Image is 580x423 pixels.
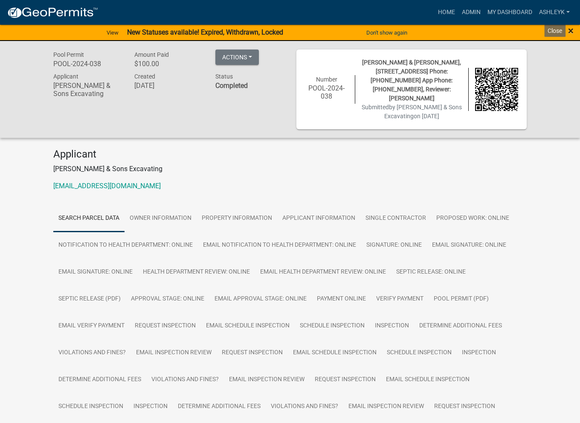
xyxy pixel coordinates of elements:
span: Submitted on [DATE] [362,104,462,120]
a: Request Inspection [310,366,381,394]
a: Violations and fines? [146,366,224,394]
a: Schedule Inspection [295,312,370,340]
h6: $100.00 [134,60,203,68]
strong: Completed [215,82,248,90]
a: AshleyK [536,4,573,20]
a: Notification to Health Department: Online [53,232,198,259]
a: Email Inspection Review [131,339,217,367]
a: Property Information [197,205,277,232]
a: Approval Stage: Online [126,286,209,313]
h6: [DATE] [134,82,203,90]
h4: Applicant [53,148,527,160]
span: Number [316,76,337,83]
span: × [568,25,574,37]
h6: POOL-2024-038 [305,84,348,100]
a: Applicant Information [277,205,360,232]
a: Violations and fines? [53,339,131,367]
a: Payment Online [312,286,371,313]
a: Schedule Inspection [53,393,128,420]
a: Owner Information [125,205,197,232]
strong: New Statuses available! Expired, Withdrawn, Locked [127,28,283,36]
button: Close [568,26,574,36]
a: Request Inspection [217,339,288,367]
a: Signature: Online [361,232,427,259]
span: Amount Paid [134,51,169,58]
span: Status [215,73,233,80]
a: Search Parcel Data [53,205,125,232]
a: My Dashboard [484,4,536,20]
a: Email Inspection Review [343,393,429,420]
a: Inspection [128,393,173,420]
a: Septic Release (PDF) [53,286,126,313]
a: Home [435,4,458,20]
a: Email Signature: Online [53,259,138,286]
a: Proposed Work: Online [431,205,514,232]
a: Email Signature: Online [427,232,511,259]
h6: [PERSON_NAME] & Sons Excavating [53,82,122,98]
a: View [103,26,122,40]
a: Inspection [370,312,414,340]
p: [PERSON_NAME] & Sons Excavating [53,164,527,174]
img: QR code [475,68,519,111]
a: Email Schedule Inspection [201,312,295,340]
a: Request Inspection [429,393,500,420]
span: [PERSON_NAME] & [PERSON_NAME], [STREET_ADDRESS] Phone: [PHONE_NUMBER] App Phone: [PHONE_NUMBER], ... [362,59,461,102]
button: Don't show again [363,26,411,40]
a: Septic Release: Online [391,259,471,286]
a: Admin [458,4,484,20]
a: Determine Additional Fees [173,393,266,420]
a: Violations and fines? [266,393,343,420]
a: [EMAIL_ADDRESS][DOMAIN_NAME] [53,182,161,190]
a: Email Schedule Inspection [288,339,382,367]
a: Determine Additional Fees [53,366,146,394]
span: Applicant [53,73,78,80]
span: by [PERSON_NAME] & Sons Excavating [384,104,462,120]
button: Actions [215,50,259,65]
a: Health Department Review: Online [138,259,255,286]
h6: POOL-2024-038 [53,60,122,68]
a: Request Inspection [130,312,201,340]
a: Pool Permit (PDF) [429,286,494,313]
a: Email Notification to Health Department: Online [198,232,361,259]
a: Email Verify Payment [53,312,130,340]
a: Email Schedule Inspection [381,366,475,394]
div: Close [544,25,565,37]
a: Single Contractor [360,205,431,232]
span: Created [134,73,155,80]
a: Email Health Department Review: Online [255,259,391,286]
a: Email Approval Stage: Online [209,286,312,313]
a: Determine Additional Fees [414,312,507,340]
a: Schedule Inspection [382,339,457,367]
span: Pool Permit [53,51,84,58]
a: Email Inspection Review [224,366,310,394]
a: Inspection [457,339,501,367]
a: Verify Payment [371,286,429,313]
